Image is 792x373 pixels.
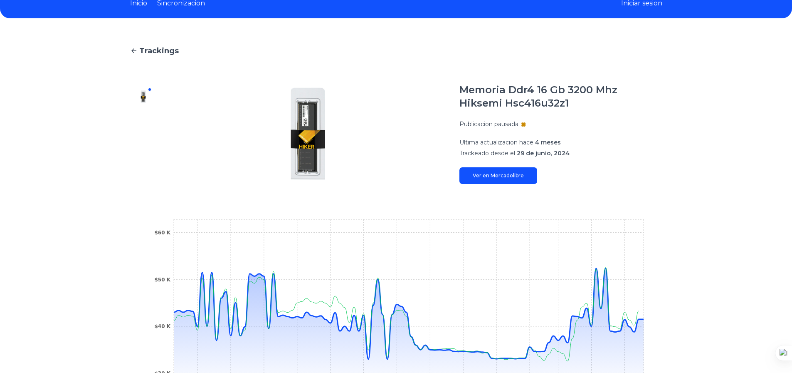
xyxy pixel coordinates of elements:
a: Trackings [130,45,662,57]
tspan: $60 K [154,230,170,236]
span: 29 de junio, 2024 [517,149,570,157]
h1: Memoria Ddr4 16 Gb 3200 Mhz Hiksemi Hsc416u32z1 [459,83,662,110]
img: Memoria Ddr4 16 Gb 3200 Mhz Hiksemi Hsc416u32z1 [137,90,150,103]
tspan: $50 K [154,277,170,283]
span: Trackeado desde el [459,149,515,157]
tspan: $40 K [154,323,170,329]
span: 4 meses [535,139,561,146]
a: Ver en Mercadolibre [459,167,537,184]
span: Ultima actualizacion hace [459,139,533,146]
img: Memoria Ddr4 16 Gb 3200 Mhz Hiksemi Hsc416u32z1 [173,83,443,184]
p: Publicacion pausada [459,120,518,128]
span: Trackings [139,45,179,57]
